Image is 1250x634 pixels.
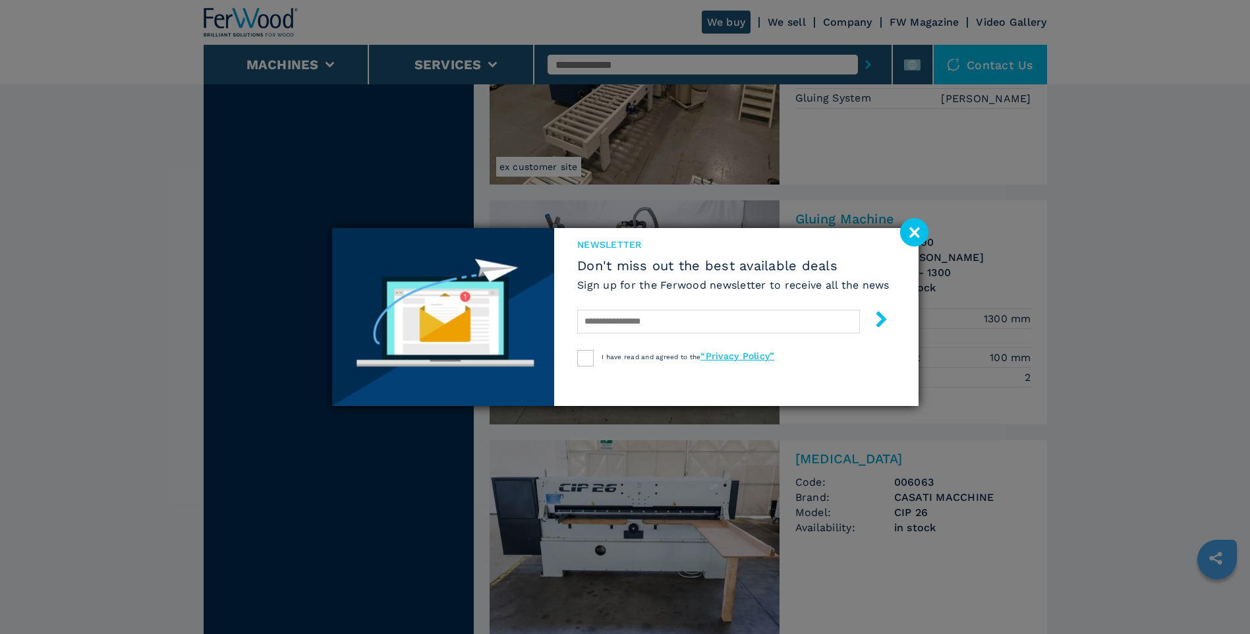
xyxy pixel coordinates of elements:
h6: Sign up for the Ferwood newsletter to receive all the news [577,277,890,293]
span: newsletter [577,238,890,251]
a: “Privacy Policy” [700,351,774,361]
span: Don't miss out the best available deals [577,258,890,274]
button: submit-button [860,306,890,337]
span: I have read and agreed to the [602,353,774,360]
img: Newsletter image [332,228,555,406]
